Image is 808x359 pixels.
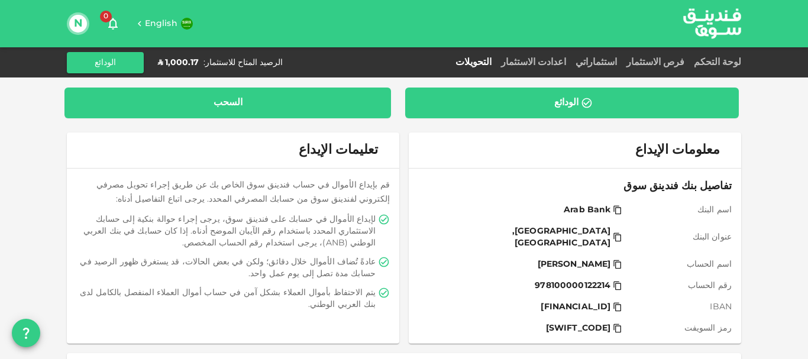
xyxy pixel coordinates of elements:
a: اعدادت الاستثمار [496,58,571,67]
a: التحويلات [451,58,496,67]
span: قم بإيداع الأموال في حساب فندينق سوق الخاص بك عن طريق إجراء تحويل مصرفي إلكتروني لفندينق سوق من ح... [96,181,390,203]
span: [SWIFT_CODE] [546,322,611,334]
span: عادةً تُضاف الأموال خلال دقائق؛ ولكن في بعض الحالات، قد يستغرق ظهور الرصيد في حسابك مدة تصل إلى ي... [79,256,376,280]
span: [GEOGRAPHIC_DATA], [GEOGRAPHIC_DATA] [425,225,610,249]
img: logo [668,1,757,46]
span: رقم الحساب [627,280,732,292]
span: يتم الاحتفاظ بأموال العملاء بشكل آمن في حساب أموال العملاء المنفصل بالكامل لدى بنك العربي الوطني. [79,287,376,311]
span: تعليمات الإيداع [299,142,378,159]
div: ʢ 1,000.17 [158,57,199,69]
a: الودائع [405,88,739,118]
a: استثماراتي [571,58,622,67]
div: الرصيد المتاح للاستثمار : [203,57,283,69]
span: [FINANCIAL_ID] [541,301,610,313]
button: الودائع [67,52,144,73]
span: رمز السويفت [627,322,732,334]
button: question [12,319,40,347]
button: N [69,15,87,33]
span: 0 [100,11,112,22]
a: لوحة التحكم [689,58,741,67]
span: تفاصيل بنك فندينق سوق [418,178,732,195]
span: [PERSON_NAME] [538,258,611,270]
div: الودائع [554,97,578,109]
span: اسم الحساب [627,258,732,270]
span: اسم البنك [627,204,732,216]
span: IBAN [627,301,732,313]
span: 978100000122214 [535,280,610,292]
a: السحب [64,88,391,118]
a: فرص الاستثمار [622,58,689,67]
span: عنوان البنك [627,231,732,243]
button: 0 [101,12,125,35]
div: السحب [214,97,243,109]
span: Arab Bank [564,204,610,216]
span: لإيداع الأموال في حسابك على فندينق سوق، يرجى إجراء حوالة بنكية إلى حسابك الاستثماري المحدد باستخد... [79,214,376,249]
span: English [145,20,177,28]
a: logo [683,1,741,46]
span: معلومات الإيداع [635,142,720,159]
img: flag-sa.b9a346574cdc8950dd34b50780441f57.svg [181,18,193,30]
